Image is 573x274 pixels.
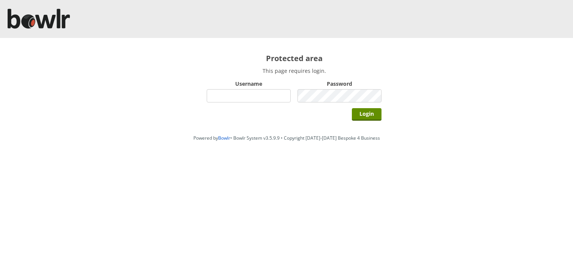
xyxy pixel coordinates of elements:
[218,135,230,141] a: Bowlr
[207,67,381,74] p: This page requires login.
[298,80,381,87] label: Password
[207,80,291,87] label: Username
[193,135,380,141] span: Powered by • Bowlr System v3.5.9.9 • Copyright [DATE]-[DATE] Bespoke 4 Business
[207,53,381,63] h2: Protected area
[352,108,381,121] input: Login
